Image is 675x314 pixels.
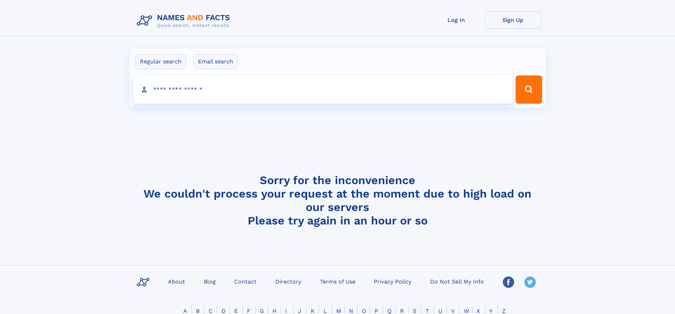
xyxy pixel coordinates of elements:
a: Log In [428,11,485,29]
input: search input [133,75,513,104]
button: Search Button [516,75,542,104]
a: Blog [201,276,219,286]
a: Sign Up [485,11,541,29]
a: About [165,276,188,286]
a: Directory [272,276,304,286]
a: Do Not Sell My Info [427,276,487,286]
img: Facebook [503,276,514,288]
a: Contact [231,276,259,286]
label: Regular search [135,54,186,69]
h4: Sorry for the inconvenience We couldn't process your request at the moment due to high load on ou... [134,173,541,227]
a: Privacy Policy [371,276,414,286]
img: Twitter [524,276,536,288]
label: Email search [193,54,238,69]
img: Logo Names and Facts [134,11,236,30]
a: Terms of Use [317,276,358,286]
